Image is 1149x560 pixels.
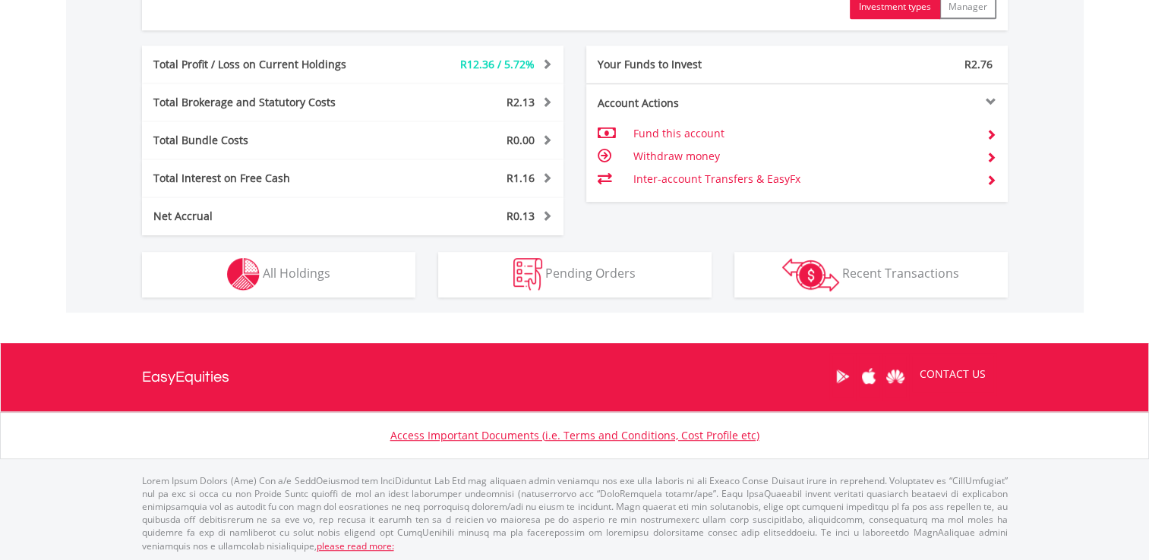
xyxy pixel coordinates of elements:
span: R2.13 [507,95,535,109]
div: Total Profit / Loss on Current Holdings [142,57,388,72]
span: Recent Transactions [842,265,959,282]
span: R12.36 / 5.72% [460,57,535,71]
button: All Holdings [142,252,415,297]
img: pending_instructions-wht.png [513,258,542,291]
a: Access Important Documents (i.e. Terms and Conditions, Cost Profile etc) [390,428,759,442]
span: R0.13 [507,209,535,223]
span: All Holdings [263,265,330,282]
a: Apple [856,353,882,400]
div: Your Funds to Invest [586,57,797,72]
button: Pending Orders [438,252,712,297]
td: Inter-account Transfers & EasyFx [633,168,974,190]
p: Lorem Ipsum Dolors (Ame) Con a/e SeddOeiusmod tem InciDiduntut Lab Etd mag aliquaen admin veniamq... [142,474,1008,552]
a: please read more: [317,540,394,552]
div: Total Brokerage and Statutory Costs [142,95,388,110]
img: transactions-zar-wht.png [782,258,839,291]
div: Total Interest on Free Cash [142,171,388,186]
span: R1.16 [507,171,535,185]
span: R0.00 [507,133,535,147]
img: holdings-wht.png [227,258,260,291]
span: R2.76 [964,57,993,71]
a: Huawei [882,353,909,400]
div: Account Actions [586,96,797,111]
a: Google Play [829,353,856,400]
span: Pending Orders [545,265,636,282]
td: Withdraw money [633,145,974,168]
div: Total Bundle Costs [142,133,388,148]
div: Net Accrual [142,209,388,224]
td: Fund this account [633,122,974,145]
a: CONTACT US [909,353,996,395]
a: EasyEquities [142,343,229,411]
button: Recent Transactions [734,252,1008,297]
